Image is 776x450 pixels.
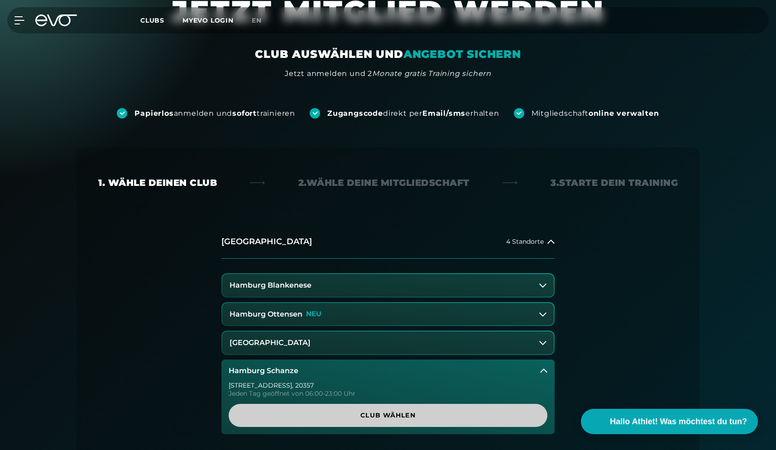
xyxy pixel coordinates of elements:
[372,69,491,78] em: Monate gratis Training sichern
[422,109,465,118] strong: Email/sms
[221,225,555,259] button: [GEOGRAPHIC_DATA]4 Standorte
[134,109,173,118] strong: Papierlos
[222,303,554,326] button: Hamburg OttensenNEU
[222,274,554,297] button: Hamburg Blankenese
[140,16,182,24] a: Clubs
[98,176,217,189] div: 1. Wähle deinen Club
[221,360,555,382] button: Hamburg Schanze
[327,109,383,118] strong: Zugangscode
[532,109,659,118] div: Mitgliedschaft
[230,281,311,289] h3: Hamburg Blankenese
[229,367,298,375] h3: Hamburg Schanze
[221,236,312,247] h2: [GEOGRAPHIC_DATA]
[229,390,547,397] div: Jeden Tag geöffnet von 06:00-23:00 Uhr
[285,68,491,79] div: Jetzt anmelden und 2
[255,47,521,62] div: CLUB AUSWÄHLEN UND
[222,332,554,354] button: [GEOGRAPHIC_DATA]
[327,109,499,118] div: direkt per erhalten
[232,109,257,118] strong: sofort
[298,176,469,189] div: 2. Wähle deine Mitgliedschaft
[306,310,321,318] p: NEU
[140,16,164,24] span: Clubs
[252,16,262,24] span: en
[610,416,747,428] span: Hallo Athlet! Was möchtest du tun?
[250,411,526,420] span: Club wählen
[551,176,678,189] div: 3. Starte dein Training
[229,382,547,388] div: [STREET_ADDRESS] , 20357
[230,339,311,347] h3: [GEOGRAPHIC_DATA]
[230,310,302,318] h3: Hamburg Ottensen
[581,409,758,434] button: Hallo Athlet! Was möchtest du tun?
[182,16,234,24] a: MYEVO LOGIN
[252,15,273,26] a: en
[403,47,521,61] em: ANGEBOT SICHERN
[229,404,547,427] a: Club wählen
[134,109,295,118] div: anmelden und trainieren
[589,109,659,118] strong: online verwalten
[506,238,544,245] span: 4 Standorte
